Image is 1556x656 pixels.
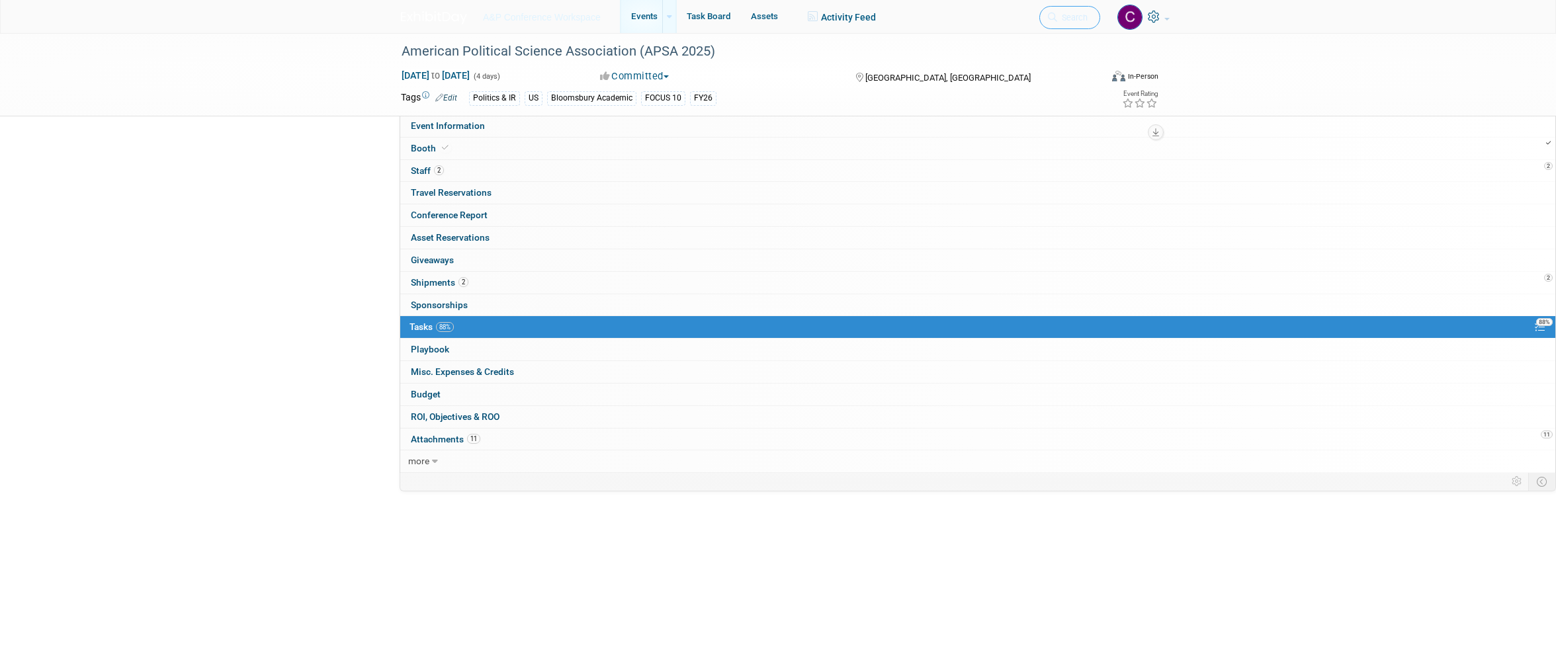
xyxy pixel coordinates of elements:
[595,69,674,83] button: Committed
[411,434,480,444] span: Attachments
[690,91,716,105] div: FY26
[411,165,444,176] span: Staff
[400,249,1555,271] a: Giveaways
[411,120,485,131] span: Event Information
[400,316,1555,338] a: 88% Tasks88%
[400,272,1555,294] a: 2 Shipments2
[1117,5,1143,30] img: Christine Ritchlin
[467,434,480,444] span: 11
[429,70,442,81] span: to
[411,232,490,243] span: Asset Reservations
[400,384,1555,405] a: Budget
[411,210,488,220] span: Conference Report
[1127,71,1158,81] div: In-Person
[400,450,1555,472] a: more
[401,91,457,106] td: Tags
[1544,274,1553,282] span: 2
[411,277,468,288] span: Shipments
[411,411,499,422] span: ROI, Objectives & ROO
[400,294,1555,316] a: Sponsorships
[525,91,542,105] div: US
[411,389,441,399] span: Budget
[1536,318,1553,326] span: 88%
[411,344,449,354] span: Playbook
[1541,430,1553,438] span: 11
[821,12,876,22] span: Activity Feed
[1506,473,1529,490] td: Personalize Event Tab Strip
[434,165,444,175] span: 2
[1544,162,1553,170] span: 2
[1122,91,1158,97] div: Event Rating
[435,93,457,102] a: Edit
[400,160,1555,182] a: 2 Staff2
[442,144,449,151] i: Booth reservation complete
[400,182,1555,204] a: Travel Reservations
[411,187,492,198] span: Travel Reservations
[411,300,468,310] span: Sponsorships
[469,91,520,105] div: Politics & IR
[408,456,429,466] span: more
[410,321,454,332] span: Tasks
[400,429,1555,450] a: 11 Attachments11
[400,339,1555,360] a: Playbook
[400,138,1555,159] a: Booth
[411,255,454,265] span: Giveaways
[397,40,1094,63] div: American Political Science Association (APSA 2025)
[1049,69,1158,89] div: Event Format
[436,322,454,332] span: 88%
[400,227,1555,249] a: Asset Reservations
[1112,71,1125,81] img: Format-Inperson.png
[641,91,685,105] div: FOCUS 10
[1039,6,1100,29] a: Search
[411,366,514,377] span: Misc. Expenses & Credits
[400,115,1555,137] a: Event Information
[400,406,1555,428] a: ROI, Objectives & ROO
[401,69,470,81] span: [DATE] [DATE]
[483,12,601,22] span: A&P Conference Workspace
[1546,140,1551,145] i: Booth reservation complete
[547,91,636,105] div: Bloomsbury Academic
[411,143,451,153] span: Booth
[865,73,1031,83] span: [GEOGRAPHIC_DATA], [GEOGRAPHIC_DATA]
[1057,13,1088,22] span: Search
[400,361,1555,383] a: Misc. Expenses & Credits
[472,72,500,81] span: (4 days)
[458,277,468,287] span: 2
[400,204,1555,226] a: Conference Report
[1529,473,1556,490] td: Toggle Event Tabs
[401,11,467,24] img: ExhibitDay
